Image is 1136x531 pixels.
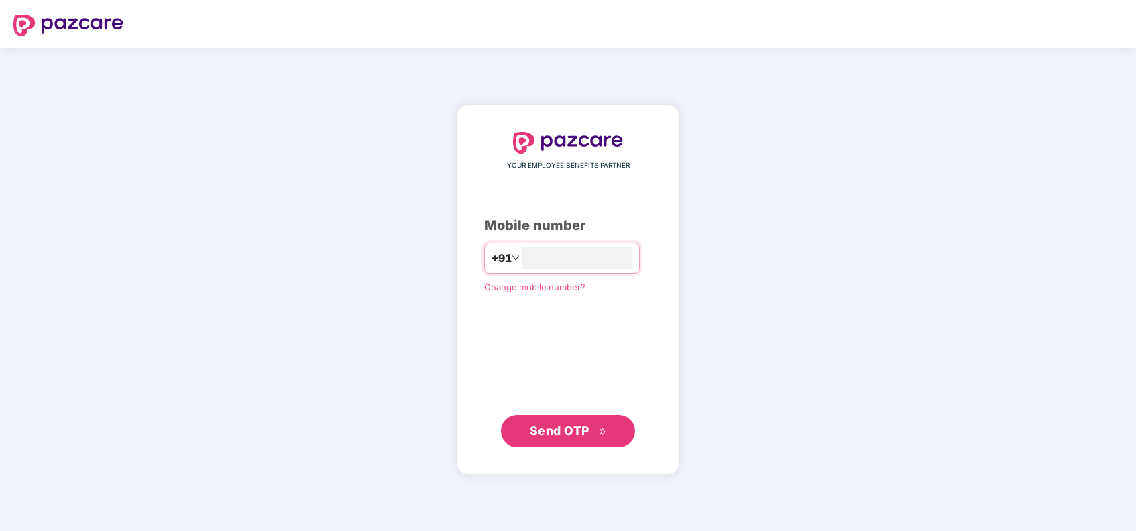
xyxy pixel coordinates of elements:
span: YOUR EMPLOYEE BENEFITS PARTNER [507,160,630,171]
img: logo [13,15,123,36]
img: logo [513,132,623,154]
button: Send OTPdouble-right [501,415,635,447]
div: Mobile number [484,215,652,236]
span: down [512,254,520,262]
span: double-right [598,428,607,436]
a: Change mobile number? [484,282,585,292]
span: Send OTP [530,424,589,438]
span: +91 [492,250,512,267]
